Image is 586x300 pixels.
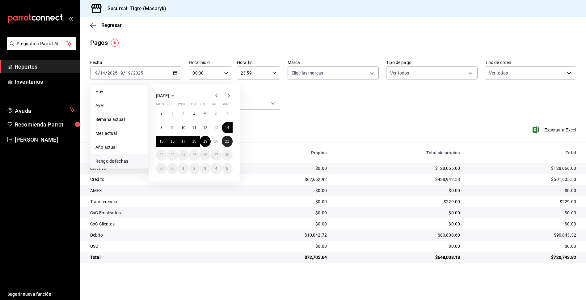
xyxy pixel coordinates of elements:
[167,136,178,147] button: September 16, 2025
[193,166,196,171] abbr: October 2, 2025
[189,109,200,120] button: September 4, 2025
[178,109,189,120] button: September 3, 2025
[470,210,576,216] div: $0.00
[337,254,460,260] div: $648,038.18
[222,109,233,120] button: September 7, 2025
[107,71,118,75] input: ----
[238,165,327,171] div: $0.00
[90,210,229,216] div: CxC Empleados
[485,60,576,65] label: Tipo de orden
[192,139,196,144] abbr: September 18, 2025
[111,39,119,47] img: Tooltip marker
[222,149,233,161] button: September 28, 2025
[204,112,206,116] abbr: September 5, 2025
[131,71,133,75] span: /
[105,71,107,75] span: /
[171,112,174,116] abbr: September 2, 2025
[7,37,76,50] button: Pregunta a Parrot AI
[90,232,229,238] div: Debito
[156,92,176,99] button: [DATE]
[193,112,196,116] abbr: September 4, 2025
[337,199,460,205] div: $229.00
[489,70,508,76] span: Ver todos
[156,136,167,147] button: September 15, 2025
[95,71,98,75] input: --
[470,199,576,205] div: $229.00
[15,135,75,144] span: [PERSON_NAME]
[222,163,233,174] button: October 5, 2025
[222,122,233,133] button: September 14, 2025
[238,150,327,155] div: Propina
[167,102,173,109] abbr: Tuesday
[211,109,221,120] button: September 6, 2025
[337,176,460,182] div: $438,942.58
[156,109,167,120] button: September 1, 2025
[101,22,122,28] span: Regresar
[470,232,576,238] div: $90,843.32
[200,109,211,120] button: September 5, 2025
[170,153,174,157] abbr: September 23, 2025
[159,153,163,157] abbr: September 22, 2025
[90,22,122,28] button: Regresar
[95,130,143,137] span: Mes actual
[215,166,217,171] abbr: October 4, 2025
[470,254,576,260] div: $720,743.82
[156,149,167,161] button: September 22, 2025
[90,176,229,182] div: Credito
[211,149,221,161] button: September 27, 2025
[386,60,477,65] label: Tipo de pago
[337,221,460,227] div: $0.00
[238,176,327,182] div: $62,662.92
[17,41,66,47] span: Pregunta a Parrot AI
[200,136,211,147] button: September 19, 2025
[90,199,229,205] div: Transferencia
[156,122,167,133] button: September 8, 2025
[182,166,184,171] abbr: October 1, 2025
[225,139,229,144] abbr: September 21, 2025
[470,187,576,194] div: $0.00
[200,149,211,161] button: September 26, 2025
[204,166,206,171] abbr: October 3, 2025
[181,126,185,130] abbr: September 10, 2025
[98,71,100,75] span: /
[214,153,218,157] abbr: September 27, 2025
[90,38,108,47] div: Pagos
[226,166,228,171] abbr: October 5, 2025
[167,122,178,133] button: September 9, 2025
[95,158,143,165] span: Rango de fechas
[68,16,73,21] button: open_drawer_menu
[200,122,211,133] button: September 12, 2025
[211,122,221,133] button: September 13, 2025
[159,139,163,144] abbr: September 15, 2025
[238,187,327,194] div: $0.00
[337,165,460,171] div: $128,066.00
[90,60,181,65] label: Fecha
[170,166,174,171] abbr: September 30, 2025
[95,144,143,151] span: Año actual
[225,153,229,157] abbr: September 28, 2025
[192,126,196,130] abbr: September 11, 2025
[178,149,189,161] button: September 24, 2025
[470,176,576,182] div: $501,605.50
[337,210,460,216] div: $0.00
[238,243,327,249] div: $0.00
[120,71,123,75] input: --
[95,116,143,123] span: Semana actual
[156,102,164,109] abbr: Monday
[226,112,228,116] abbr: September 7, 2025
[470,165,576,171] div: $128,066.00
[288,60,379,65] label: Marca
[192,153,196,157] abbr: September 25, 2025
[189,163,200,174] button: October 2, 2025
[189,136,200,147] button: September 18, 2025
[15,106,67,114] span: Ayuda
[4,45,76,51] a: Pregunta a Parrot AI
[390,70,409,76] span: Ver todos
[178,102,185,109] abbr: Wednesday
[292,70,323,76] span: Elige las marcas
[211,102,217,109] abbr: Saturday
[103,5,166,12] h3: Sucursal: Tigre (Masaryk)
[238,210,327,216] div: $0.00
[118,71,120,75] span: -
